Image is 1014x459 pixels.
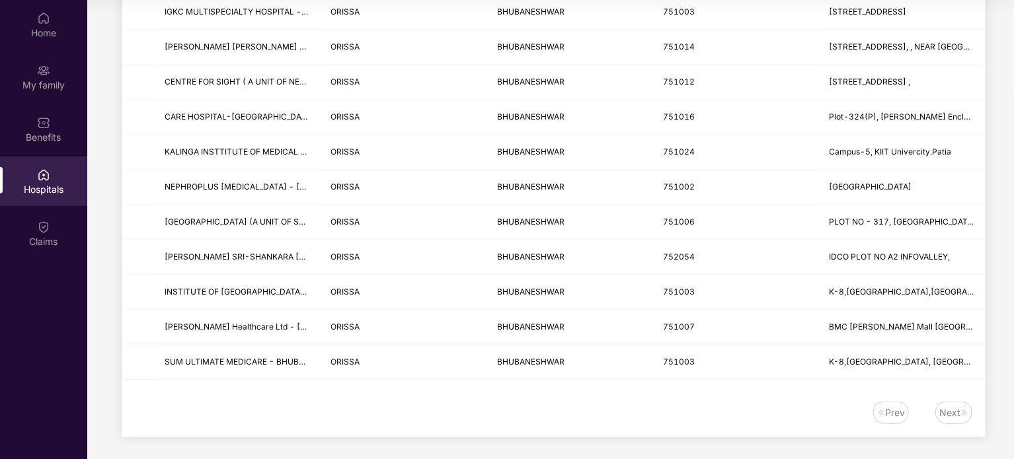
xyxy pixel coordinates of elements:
[37,12,50,25] img: svg+xml;base64,PHN2ZyBpZD0iSG9tZSIgeG1sbnM9Imh0dHA6Ly93d3cudzMub3JnLzIwMDAvc3ZnIiB3aWR0aD0iMjAiIG...
[331,182,360,192] span: ORISSA
[487,240,652,275] td: BHUBANESHWAR
[165,357,338,367] span: SUM ULTIMATE MEDICARE - BHUBANESWAR
[819,170,985,205] td: Sanjeevani Medicare Hospital
[819,100,985,135] td: Plot-324(P), Prachi Enclave, Bhubaneswar-751016,Odisha
[960,409,968,417] img: svg+xml;base64,PHN2ZyB4bWxucz0iaHR0cDovL3d3dy53My5vcmcvMjAwMC9zdmciIHdpZHRoPSIxNiIgaGVpZ2h0PSIxNi...
[320,135,486,170] td: ORISSA
[497,147,565,157] span: BHUBANESHWAR
[487,170,652,205] td: BHUBANESHWAR
[487,345,652,380] td: BHUBANESHWAR
[331,287,360,297] span: ORISSA
[819,65,985,100] td: 239,Block N4, IRC Village,Nayapalli ,
[663,42,695,52] span: 751014
[331,217,360,227] span: ORISSA
[487,205,652,240] td: BHUBANESHWAR
[320,205,486,240] td: ORISSA
[819,205,985,240] td: PLOT NO - 317, BUDHESWARI COLONY, LAXMISAGAR SQUARE, CUTTACK - PURI ROAD,
[663,77,695,87] span: 751012
[320,100,486,135] td: ORISSA
[497,252,565,262] span: BHUBANESHWAR
[663,287,695,297] span: 751003
[830,252,951,262] span: IDCO PLOT NO A2 INFOVALLEY,
[165,77,525,87] span: CENTRE FOR SIGHT ( A UNIT OF NEW DELHI CENTRE FOR SIGHT LTD ) - [GEOGRAPHIC_DATA]
[37,64,50,77] img: svg+xml;base64,PHN2ZyB3aWR0aD0iMjAiIGhlaWdodD0iMjAiIHZpZXdCb3g9IjAgMCAyMCAyMCIgZmlsbD0ibm9uZSIgeG...
[165,252,594,262] span: [PERSON_NAME] SRI-SHANKARA [MEDICAL_DATA] CENTRE AND RESEARCH INSTITUTE - [GEOGRAPHIC_DATA]
[830,182,912,192] span: [GEOGRAPHIC_DATA]
[154,240,320,275] td: BAGCHI SRI-SHANKARA CANCER CENTRE AND RESEARCH INSTITUTE - BHUBANESWAR
[663,322,695,332] span: 751007
[154,135,320,170] td: KALINGA INSTTITUTE OF MEDICAL SCIENCES(Pradyumna Bal memorial hospital) - BHUBANESWAR
[320,310,486,345] td: ORISSA
[37,116,50,129] img: svg+xml;base64,PHN2ZyBpZD0iQmVuZWZpdHMiIHhtbG5zPSJodHRwOi8vd3d3LnczLm9yZy8yMDAwL3N2ZyIgd2lkdGg9Ij...
[877,409,885,417] img: svg+xml;base64,PHN2ZyB4bWxucz0iaHR0cDovL3d3dy53My5vcmcvMjAwMC9zdmciIHdpZHRoPSIxNiIgaGVpZ2h0PSIxNi...
[819,275,985,310] td: K-8,KALINGA NAGAR,GHATIKIA
[497,42,565,52] span: BHUBANESHWAR
[487,100,652,135] td: BHUBANESHWAR
[331,42,360,52] span: ORISSA
[37,221,50,234] img: svg+xml;base64,PHN2ZyBpZD0iQ2xhaW0iIHhtbG5zPSJodHRwOi8vd3d3LnczLm9yZy8yMDAwL3N2ZyIgd2lkdGg9IjIwIi...
[165,112,314,122] span: CARE HOSPITAL-[GEOGRAPHIC_DATA]
[819,345,985,380] td: K-8,Kalinga Nagar, GHATIKIA,Near SUM Hospital
[663,112,695,122] span: 751016
[165,42,465,52] span: [PERSON_NAME] [PERSON_NAME] HOSPITAL PVT LTD - [GEOGRAPHIC_DATA]
[830,147,952,157] span: Campus-5, KIIT Univercity.Patia
[154,275,320,310] td: INSTITUTE OF MEDICAL SCIENCE & SUM HOSPITAL - BHUBANESWAR
[165,322,379,332] span: [PERSON_NAME] Healthcare Ltd - [GEOGRAPHIC_DATA]
[154,100,320,135] td: CARE HOSPITAL-BHUBANESWAR
[331,77,360,87] span: ORISSA
[497,287,565,297] span: BHUBANESHWAR
[487,310,652,345] td: BHUBANESHWAR
[331,357,360,367] span: ORISSA
[497,77,565,87] span: BHUBANESHWAR
[165,182,465,192] span: NEPHROPLUS [MEDICAL_DATA] - [GEOGRAPHIC_DATA], [GEOGRAPHIC_DATA]
[663,252,695,262] span: 752054
[819,310,985,345] td: BMC Bhawani Mall 2nd Floor Shaheed Nagar
[497,357,565,367] span: BHUBANESHWAR
[885,406,905,420] div: Prev
[320,240,486,275] td: ORISSA
[497,7,565,17] span: BHUBANESHWAR
[154,310,320,345] td: Dr Agarwals Healthcare Ltd - Bhubaneswar
[487,275,652,310] td: BHUBANESHWAR
[320,30,486,65] td: ORISSA
[154,345,320,380] td: SUM ULTIMATE MEDICARE - BHUBANESWAR
[663,7,695,17] span: 751003
[165,217,572,227] span: [GEOGRAPHIC_DATA] (A UNIT OF SAI SIDHI SWAGAT HEALTH SERVICES PVT. LTD.) - [GEOGRAPHIC_DATA]
[663,357,695,367] span: 751003
[830,77,911,87] span: [STREET_ADDRESS] ,
[154,170,320,205] td: NEPHROPLUS DIALYSIS CENTER - SAMANTARAPUR, BHUBANESWAR
[331,112,360,122] span: ORISSA
[320,275,486,310] td: ORISSA
[331,7,360,17] span: ORISSA
[497,112,565,122] span: BHUBANESHWAR
[830,287,1014,297] span: K-8,[GEOGRAPHIC_DATA],[GEOGRAPHIC_DATA]
[320,170,486,205] td: ORISSA
[497,182,565,192] span: BHUBANESHWAR
[154,65,320,100] td: CENTRE FOR SIGHT ( A UNIT OF NEW DELHI CENTRE FOR SIGHT LTD ) - BHUBANESWAR
[830,7,907,17] span: [STREET_ADDRESS]
[487,65,652,100] td: BHUBANESHWAR
[165,7,386,17] span: IGKC MULTISPECIALTY HOSPITAL - [GEOGRAPHIC_DATA]
[320,65,486,100] td: ORISSA
[331,252,360,262] span: ORISSA
[154,205,320,240] td: SUNSHINE HOSPITAL (A UNIT OF SAI SIDHI SWAGAT HEALTH SERVICES PVT. LTD.) - BHUBANESWAR
[165,287,395,297] span: INSTITUTE OF [GEOGRAPHIC_DATA] - [GEOGRAPHIC_DATA]
[487,30,652,65] td: BHUBANESHWAR
[663,217,695,227] span: 751006
[819,135,985,170] td: Campus-5, KIIT Univercity.Patia
[331,147,360,157] span: ORISSA
[819,30,985,65] td: PLOT NO-1802,BADAGADA CANAL ROAD, BJB NAGAR, , NEAR CHATURBUJHA COTTAGE
[37,168,50,182] img: svg+xml;base64,PHN2ZyBpZD0iSG9zcGl0YWxzIiB4bWxucz0iaHR0cDovL3d3dy53My5vcmcvMjAwMC9zdmciIHdpZHRoPS...
[320,345,486,380] td: ORISSA
[497,322,565,332] span: BHUBANESHWAR
[487,135,652,170] td: BHUBANESHWAR
[331,322,360,332] span: ORISSA
[663,147,695,157] span: 751024
[663,182,695,192] span: 751002
[497,217,565,227] span: BHUBANESHWAR
[165,147,652,157] span: KALINGA INSTTITUTE OF MEDICAL SCIENCES([PERSON_NAME][GEOGRAPHIC_DATA][MEDICAL_DATA]) - [GEOGRAPHI...
[154,30,320,65] td: ANANYA KOUSTAV HOSPITAL PVT LTD - BHUBANESWAR
[819,240,985,275] td: IDCO PLOT NO A2 INFOVALLEY,
[939,406,960,420] div: Next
